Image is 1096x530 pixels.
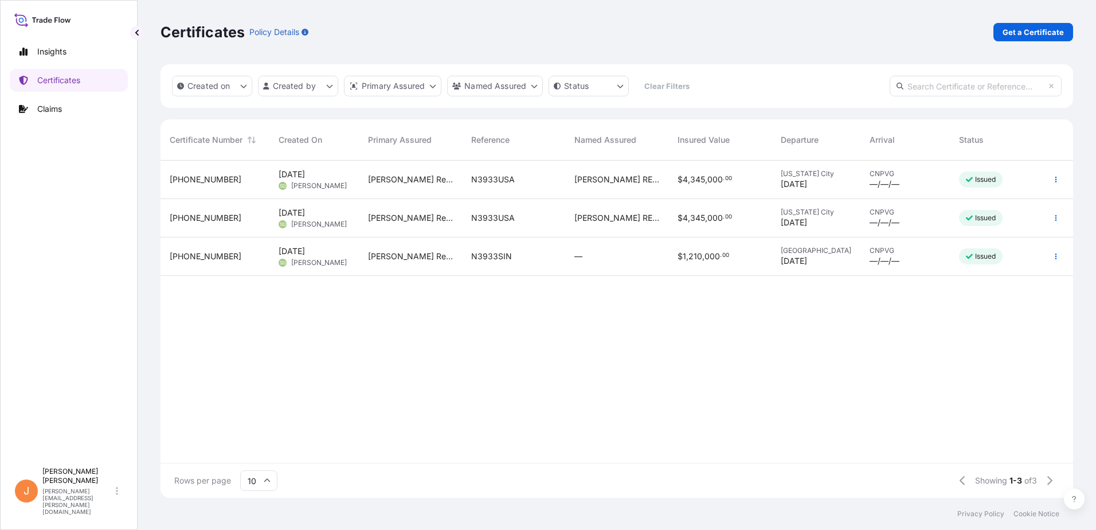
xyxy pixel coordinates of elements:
button: Clear Filters [635,77,699,95]
span: 1-3 [1009,475,1022,486]
span: Created On [279,134,322,146]
input: Search Certificate or Reference... [890,76,1062,96]
p: Status [564,80,589,92]
span: 00 [725,177,732,181]
span: Insured Value [678,134,730,146]
button: createdOn Filter options [172,76,252,96]
span: 4 [683,214,688,222]
span: [PERSON_NAME] [291,258,347,267]
span: , [702,252,704,260]
span: [DATE] [781,178,807,190]
span: [DATE] [279,169,305,180]
span: . [723,215,725,219]
span: Rows per page [174,475,231,486]
span: —/—/— [870,217,899,228]
span: 345 [690,176,705,184]
p: Get a Certificate [1003,26,1064,38]
span: [PERSON_NAME] RESEARCH INTERNATIONAL SDN BHD [574,212,659,224]
button: createdBy Filter options [258,76,338,96]
p: [PERSON_NAME][EMAIL_ADDRESS][PERSON_NAME][DOMAIN_NAME] [42,488,113,515]
a: Cookie Notice [1013,509,1059,519]
span: 4 [683,176,688,184]
span: [PHONE_NUMBER] [170,212,241,224]
span: [DATE] [781,255,807,267]
span: [PERSON_NAME] Research Corporation [368,212,453,224]
span: Showing [975,475,1007,486]
p: Issued [975,252,996,261]
span: [US_STATE] City [781,208,852,217]
span: CNPVG [870,208,941,217]
button: Sort [245,133,259,147]
span: , [705,214,707,222]
button: certificateStatus Filter options [549,76,629,96]
span: . [723,177,725,181]
span: N3933USA [471,174,515,185]
span: — [574,251,582,262]
span: [PERSON_NAME] Research Corporation [368,174,453,185]
p: Clear Filters [644,80,690,92]
a: Certificates [10,69,128,92]
a: Privacy Policy [957,509,1004,519]
span: of 3 [1024,475,1037,486]
span: [DATE] [781,217,807,228]
p: Issued [975,213,996,223]
span: [PERSON_NAME] Research Corporation [368,251,453,262]
span: $ [678,176,683,184]
p: Issued [975,175,996,184]
p: Certificates [37,75,80,86]
span: Primary Assured [368,134,432,146]
span: —/—/— [870,178,899,190]
span: SD [280,219,286,230]
p: [PERSON_NAME] [PERSON_NAME] [42,467,113,485]
span: $ [678,252,683,260]
span: 345 [690,214,705,222]
span: [DATE] [279,245,305,257]
span: , [688,214,690,222]
p: Created by [273,80,316,92]
p: Certificates [161,23,245,41]
p: Policy Details [249,26,299,38]
span: Named Assured [574,134,636,146]
span: —/—/— [870,255,899,267]
span: Certificate Number [170,134,242,146]
span: Status [959,134,984,146]
span: [US_STATE] City [781,169,852,178]
span: [PHONE_NUMBER] [170,251,241,262]
a: Get a Certificate [993,23,1073,41]
span: J [24,485,29,497]
span: N3933USA [471,212,515,224]
span: 00 [722,254,729,258]
p: Created on [187,80,230,92]
p: Named Assured [464,80,526,92]
span: , [688,176,690,184]
span: 000 [707,176,723,184]
span: 000 [707,214,723,222]
p: Primary Assured [362,80,425,92]
span: SD [280,257,286,268]
span: 1 [683,252,686,260]
span: 00 [725,215,732,219]
span: CNPVG [870,246,941,255]
a: Claims [10,98,128,120]
span: SD [280,180,286,192]
span: Arrival [870,134,895,146]
p: Claims [37,103,62,115]
span: 000 [704,252,720,260]
button: cargoOwner Filter options [447,76,543,96]
span: , [686,252,688,260]
span: $ [678,214,683,222]
span: [DATE] [279,207,305,219]
span: [PERSON_NAME] RESEARCH INTERNATIONAL SDN BHD [574,174,659,185]
p: Insights [37,46,66,57]
span: Reference [471,134,510,146]
button: distributor Filter options [344,76,441,96]
span: N3933SIN [471,251,512,262]
span: CNPVG [870,169,941,178]
span: [PERSON_NAME] [291,220,347,229]
span: [PERSON_NAME] [291,181,347,190]
span: , [705,176,707,184]
span: [GEOGRAPHIC_DATA] [781,246,852,255]
a: Insights [10,40,128,63]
